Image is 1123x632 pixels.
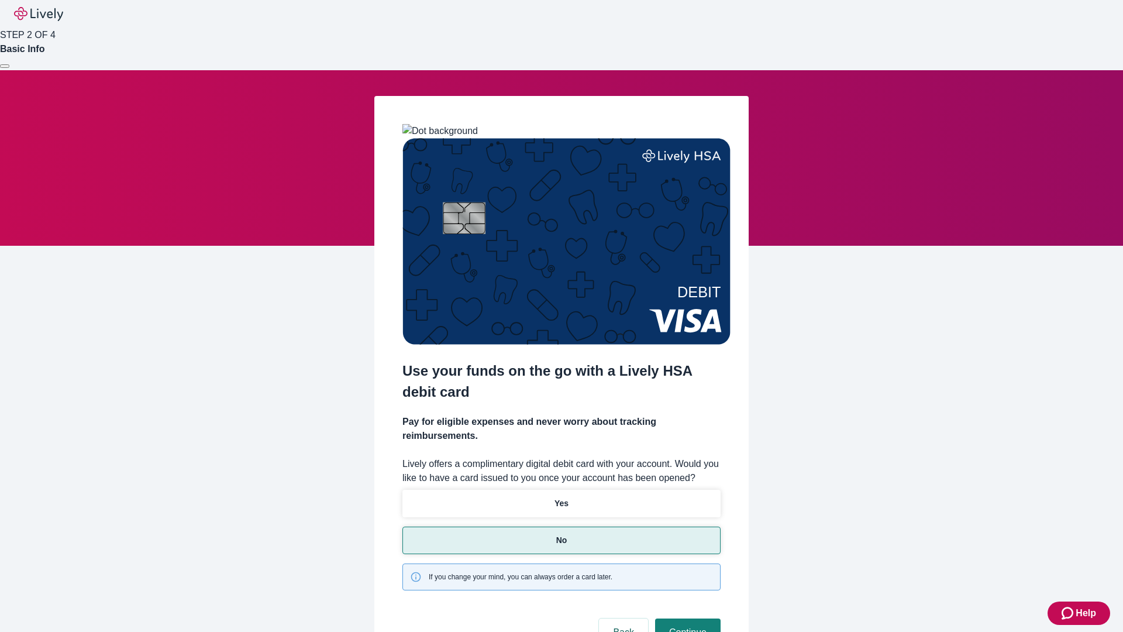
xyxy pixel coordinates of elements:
p: Yes [554,497,569,510]
label: Lively offers a complimentary digital debit card with your account. Would you like to have a card... [402,457,721,485]
span: If you change your mind, you can always order a card later. [429,572,612,582]
button: No [402,527,721,554]
p: No [556,534,567,547]
h4: Pay for eligible expenses and never worry about tracking reimbursements. [402,415,721,443]
img: Dot background [402,124,478,138]
h2: Use your funds on the go with a Lively HSA debit card [402,360,721,403]
button: Zendesk support iconHelp [1048,602,1110,625]
span: Help [1076,606,1096,620]
img: Debit card [402,138,731,345]
img: Lively [14,7,63,21]
svg: Zendesk support icon [1062,606,1076,620]
button: Yes [402,490,721,517]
